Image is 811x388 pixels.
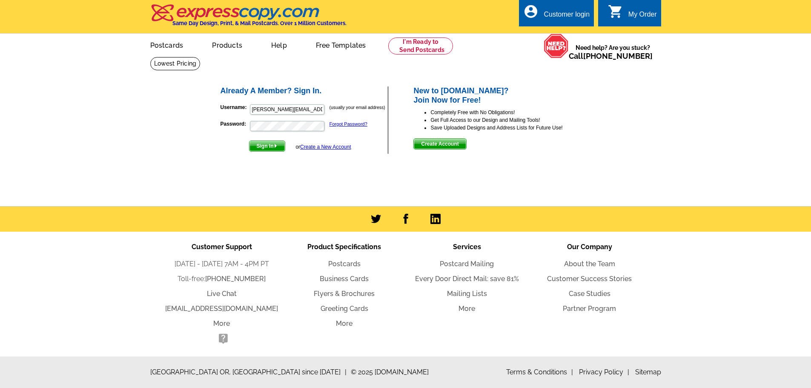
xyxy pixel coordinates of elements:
span: Product Specifications [307,243,381,251]
a: [EMAIL_ADDRESS][DOMAIN_NAME] [165,305,278,313]
h2: Already A Member? Sign In. [221,86,388,96]
span: Sign In [249,141,285,151]
a: Flyers & Brochures [314,290,375,298]
a: Mailing Lists [447,290,487,298]
button: Create Account [413,138,466,149]
h2: New to [DOMAIN_NAME]? Join Now for Free! [413,86,592,105]
a: account_circle Customer login [523,9,590,20]
label: Password: [221,120,249,128]
a: Free Templates [302,34,380,55]
a: More [336,319,352,328]
a: Business Cards [320,275,369,283]
a: More [213,319,230,328]
span: [GEOGRAPHIC_DATA] OR, [GEOGRAPHIC_DATA] since [DATE] [150,367,347,377]
span: Our Company [567,243,612,251]
span: Need help? Are you stuck? [569,43,657,60]
i: account_circle [523,4,539,19]
li: [DATE] - [DATE] 7AM - 4PM PT [160,259,283,269]
a: Greeting Cards [321,305,368,313]
a: Sitemap [635,368,661,376]
li: Toll-free: [160,274,283,284]
a: Postcards [328,260,361,268]
a: Forgot Password? [330,121,367,126]
div: or [295,143,351,151]
span: Customer Support [192,243,252,251]
a: About the Team [564,260,615,268]
button: Sign In [249,141,285,152]
a: More [459,305,475,313]
a: Customer Success Stories [547,275,632,283]
a: [PHONE_NUMBER] [583,52,653,60]
li: Get Full Access to our Design and Mailing Tools! [430,116,592,124]
span: © 2025 [DOMAIN_NAME] [351,367,429,377]
a: Every Door Direct Mail: save 81% [415,275,519,283]
span: Services [453,243,481,251]
img: button-next-arrow-white.png [274,144,278,148]
span: Create Account [414,139,466,149]
i: shopping_cart [608,4,623,19]
a: Help [258,34,301,55]
div: Customer login [544,11,590,23]
li: Save Uploaded Designs and Address Lists for Future Use! [430,124,592,132]
a: Same Day Design, Print, & Mail Postcards. Over 1 Million Customers. [150,10,347,26]
h4: Same Day Design, Print, & Mail Postcards. Over 1 Million Customers. [172,20,347,26]
a: Live Chat [207,290,237,298]
small: (usually your email address) [330,105,385,110]
label: Username: [221,103,249,111]
li: Completely Free with No Obligations! [430,109,592,116]
a: Postcards [137,34,197,55]
a: Create a New Account [300,144,351,150]
a: Products [198,34,256,55]
img: help [544,34,569,58]
a: Privacy Policy [579,368,629,376]
a: shopping_cart My Order [608,9,657,20]
a: Case Studies [569,290,610,298]
a: [PHONE_NUMBER] [205,275,266,283]
span: Call [569,52,653,60]
a: Postcard Mailing [440,260,494,268]
a: Terms & Conditions [506,368,573,376]
a: Partner Program [563,305,616,313]
div: My Order [628,11,657,23]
